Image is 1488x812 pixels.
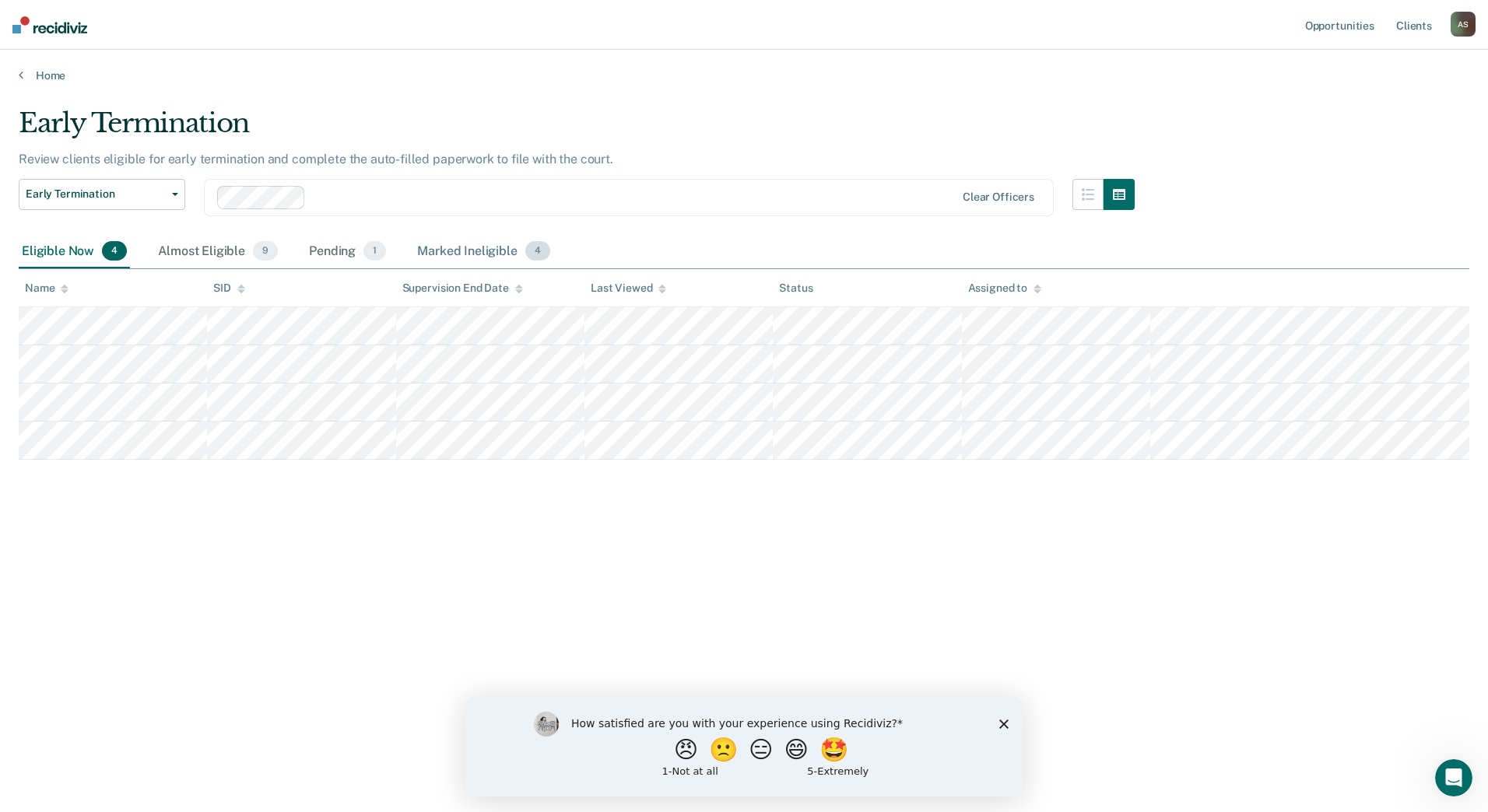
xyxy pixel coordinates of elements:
[591,282,666,295] div: Last Viewed
[253,241,278,261] span: 9
[963,191,1034,204] div: Clear officers
[12,16,87,33] img: Recidiviz
[465,696,1023,796] iframe: Survey by Kim from Recidiviz
[306,235,389,269] div: Pending1
[1451,12,1476,37] button: AS
[26,187,166,201] span: Early Termination
[19,235,130,269] div: Eligible Now4
[968,282,1041,295] div: Assigned to
[25,282,68,295] div: Name
[402,282,523,295] div: Supervision End Date
[779,282,812,295] div: Status
[19,68,1469,82] a: Home
[1435,759,1472,796] iframe: Intercom live chat
[414,235,553,269] div: Marked Ineligible4
[19,107,1135,152] div: Early Termination
[525,241,550,261] span: 4
[363,241,386,261] span: 1
[155,235,281,269] div: Almost Eligible9
[102,241,127,261] span: 4
[213,282,245,295] div: SID
[19,152,613,166] p: Review clients eligible for early termination and complete the auto-filled paperwork to file with...
[1451,12,1476,37] div: A S
[19,179,185,210] button: Early Termination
